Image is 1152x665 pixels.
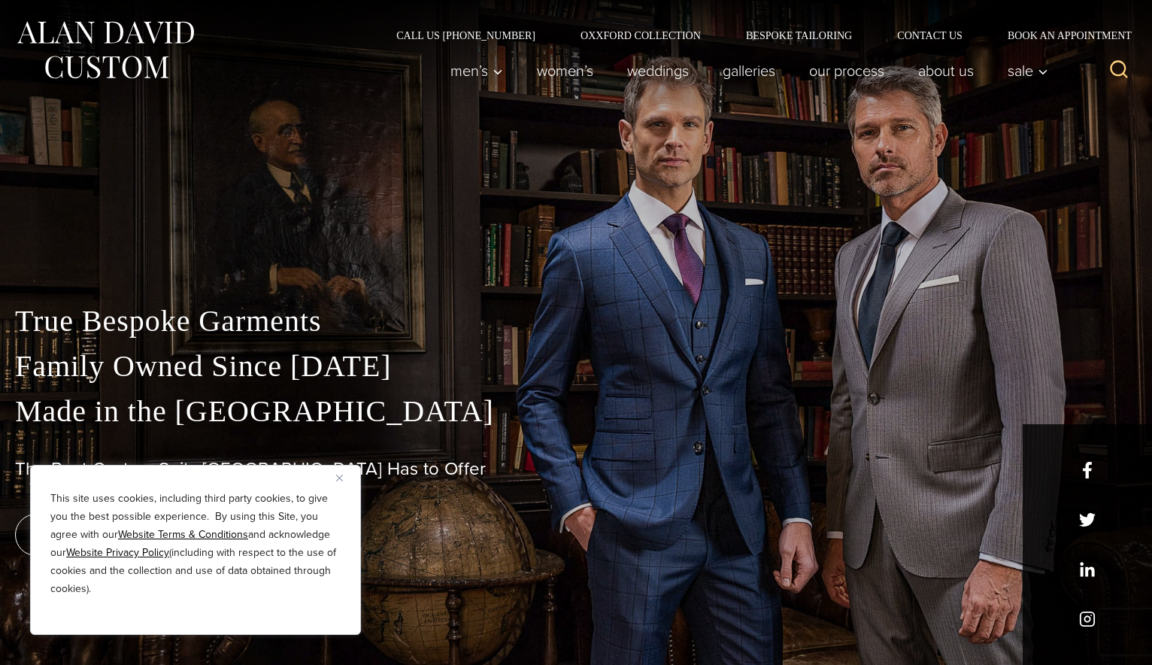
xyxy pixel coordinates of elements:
p: This site uses cookies, including third party cookies, to give you the best possible experience. ... [50,490,341,598]
a: Website Privacy Policy [66,545,169,560]
a: Women’s [520,56,611,86]
h1: The Best Custom Suits [GEOGRAPHIC_DATA] Has to Offer [15,458,1137,480]
button: Close [336,469,354,487]
a: Call Us [PHONE_NUMBER] [374,30,558,41]
a: book an appointment [15,514,226,556]
a: Website Terms & Conditions [118,527,248,542]
a: Contact Us [875,30,985,41]
a: Oxxford Collection [558,30,723,41]
a: Book an Appointment [985,30,1137,41]
a: Bespoke Tailoring [723,30,875,41]
img: Alan David Custom [15,17,196,84]
nav: Primary Navigation [434,56,1057,86]
a: weddings [611,56,706,86]
button: View Search Form [1101,53,1137,89]
a: About Us [902,56,991,86]
p: True Bespoke Garments Family Owned Since [DATE] Made in the [GEOGRAPHIC_DATA] [15,299,1137,434]
span: Sale [1008,63,1048,78]
img: Close [336,475,343,481]
nav: Secondary Navigation [374,30,1137,41]
span: Men’s [450,63,503,78]
a: Our Process [793,56,902,86]
a: Galleries [706,56,793,86]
